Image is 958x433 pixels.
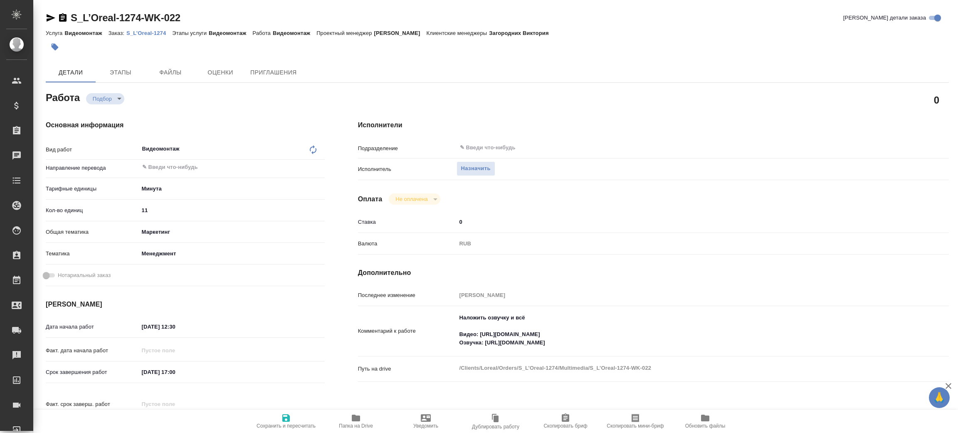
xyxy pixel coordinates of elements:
span: Уведомить [413,423,438,429]
button: Подбор [90,95,114,102]
button: Open [895,147,897,148]
p: Работа [252,30,273,36]
div: Подбор [389,193,440,205]
p: Видеомонтаж [273,30,316,36]
h2: Работа [46,89,80,104]
p: Последнее изменение [358,291,457,299]
p: Тарифные единицы [46,185,139,193]
h4: Дополнительно [358,268,949,278]
span: Сохранить и пересчитать [257,423,316,429]
span: Приглашения [250,67,297,78]
div: RUB [457,237,900,251]
p: Направление перевода [46,164,139,172]
span: Обновить файлы [685,423,726,429]
button: Скопировать мини-бриф [600,410,670,433]
p: Проектный менеджер [316,30,374,36]
p: Видеомонтаж [64,30,108,36]
p: Общая тематика [46,228,139,236]
button: Скопировать ссылку [58,13,68,23]
input: ✎ Введи что-нибудь [459,143,869,153]
p: Дата начала работ [46,323,139,331]
textarea: /Clients/Loreal/Orders/S_L’Oreal-1274/Multimedia/S_L’Oreal-1274-WK-022 [457,361,900,375]
span: Скопировать бриф [543,423,587,429]
span: Детали [51,67,91,78]
p: Комментарий к работе [358,327,457,335]
p: Загородних Виктория [489,30,555,36]
p: Ставка [358,218,457,226]
p: Заказ: [109,30,126,36]
button: Папка на Drive [321,410,391,433]
button: 🙏 [929,387,950,408]
button: Скопировать ссылку для ЯМессенджера [46,13,56,23]
h2: 0 [934,93,939,107]
p: Тематика [46,250,139,258]
input: Пустое поле [139,344,212,356]
span: Папка на Drive [339,423,373,429]
p: Подразделение [358,144,457,153]
button: Скопировать бриф [531,410,600,433]
div: Маркетинг [139,225,325,239]
p: Услуга [46,30,64,36]
span: [PERSON_NAME] детали заказа [843,14,926,22]
p: Кол-во единиц [46,206,139,215]
span: Дублировать работу [472,424,519,430]
span: Файлы [151,67,190,78]
input: Пустое поле [139,398,212,410]
a: S_L’Oreal-1274 [126,29,172,36]
span: Нотариальный заказ [58,271,111,280]
span: 🙏 [932,389,946,406]
input: ✎ Введи что-нибудь [139,366,212,378]
span: Скопировать мини-бриф [607,423,664,429]
p: Вид работ [46,146,139,154]
h4: Основная информация [46,120,325,130]
h4: Оплата [358,194,383,204]
p: Исполнитель [358,165,457,173]
button: Уведомить [391,410,461,433]
input: ✎ Введи что-нибудь [139,204,325,216]
p: Путь на drive [358,365,457,373]
span: Этапы [101,67,141,78]
div: Подбор [86,93,124,104]
p: Клиентские менеджеры [426,30,489,36]
button: Open [320,166,322,168]
button: Добавить тэг [46,38,64,56]
p: Этапы услуги [172,30,209,36]
h4: [PERSON_NAME] [46,299,325,309]
button: Сохранить и пересчитать [251,410,321,433]
button: Обновить файлы [670,410,740,433]
span: Оценки [200,67,240,78]
p: [PERSON_NAME] [374,30,427,36]
a: S_L’Oreal-1274-WK-022 [71,12,180,23]
p: Факт. срок заверш. работ [46,400,139,408]
input: ✎ Введи что-нибудь [457,216,900,228]
h4: Исполнители [358,120,949,130]
textarea: Наложить озвучку и всё Видео: [URL][DOMAIN_NAME] Озвучка: [URL][DOMAIN_NAME] [457,311,900,350]
input: ✎ Введи что-нибудь [141,162,294,172]
button: Не оплачена [393,195,430,203]
button: Дублировать работу [461,410,531,433]
p: Валюта [358,240,457,248]
p: Срок завершения работ [46,368,139,376]
div: Минута [139,182,325,196]
p: Видеомонтаж [209,30,252,36]
input: Пустое поле [457,289,900,301]
button: Назначить [457,161,495,176]
input: ✎ Введи что-нибудь [139,321,212,333]
div: Менеджмент [139,247,325,261]
span: Назначить [461,164,491,173]
p: S_L’Oreal-1274 [126,30,172,36]
p: Факт. дата начала работ [46,346,139,355]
